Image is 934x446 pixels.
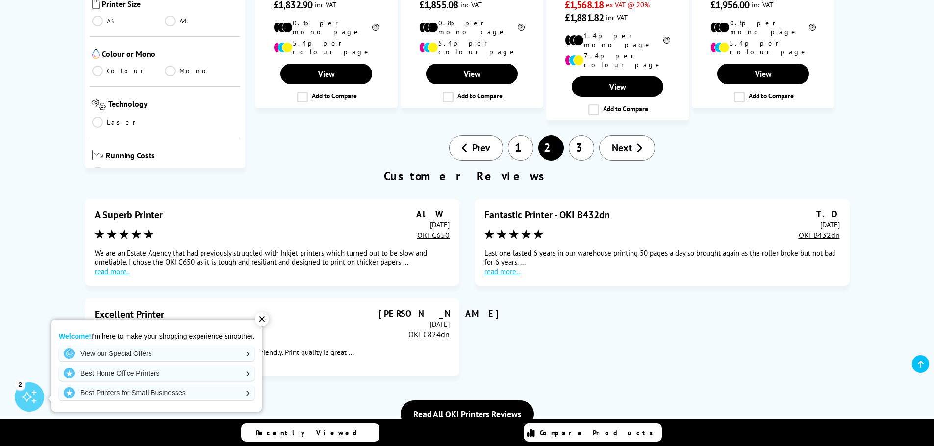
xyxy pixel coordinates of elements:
a: Colour [92,66,165,76]
label: Add to Compare [297,92,357,102]
a: 1 [508,135,533,161]
a: Low Running Cost [92,167,238,178]
li: 0.8p per mono page [419,19,525,36]
span: £1,881.82 [565,11,604,24]
span: Colour or Mono [102,49,238,61]
li: 0.8p per mono page [710,19,816,36]
a: OKI C824dn [408,329,450,339]
a: Best Home Office Printers [59,365,254,381]
a: Recently Viewed [241,423,379,442]
img: Technology [92,99,106,110]
a: Next [599,135,655,161]
time: [DATE] [430,220,450,229]
a: Best Printers for Small Businesses [59,385,254,400]
div: Fantastic Printer - OKI B432dn [484,209,610,221]
time: [DATE] [820,220,840,229]
label: Add to Compare [734,92,794,102]
div: ✕ [255,312,269,326]
div: This is a compact space-saving printer and very user-friendly. Print quality is great ... [95,348,450,366]
a: OKI C650 [417,230,450,240]
div: T.D [769,209,840,220]
div: Last one lasted 6 years in our warehouse printing 50 pages a day so brought again as the roller b... [484,248,839,276]
a: Compare Products [524,423,662,442]
a: View our Special Offers [59,346,254,361]
a: View [717,64,808,84]
time: [DATE] [430,319,450,329]
a: Mono [165,66,238,76]
p: I'm here to make your shopping experience smoother. [59,332,254,341]
strong: Welcome! [59,332,91,340]
h2: Customer Reviews [80,168,855,184]
span: Prev [472,141,490,154]
a: read more.. [95,267,450,276]
div: [PERSON_NAME] [379,308,450,319]
span: Running Costs [106,150,238,163]
a: Laser [92,117,165,128]
label: Add to Compare [443,92,503,102]
label: Add to Compare [588,104,648,115]
a: View [426,64,517,84]
a: A3 [92,16,165,26]
span: Technology [108,99,238,112]
a: Prev [449,135,503,161]
img: Colour or Mono [92,49,100,59]
a: A4 [165,16,238,26]
a: read more.. [484,267,839,276]
span: Compare Products [540,428,658,437]
a: Read All OKI Printers Reviews [401,400,534,427]
a: View [280,64,372,84]
li: 7.4p per colour page [565,51,670,69]
li: 5.4p per colour page [274,39,379,56]
a: read more.. [95,357,450,366]
span: inc VAT [606,13,628,22]
div: Excellent Printer [95,308,164,321]
img: Running Costs [92,150,104,161]
span: Recently Viewed [256,428,367,437]
div: A Superb Printer [95,209,163,221]
div: Al W [379,209,450,220]
div: 2 [15,379,25,390]
div: We are an Estate Agency that had previously struggled with Inkjet printers which turned out to be... [95,248,450,276]
span: Next [612,141,632,154]
li: 0.8p per mono page [274,19,379,36]
a: 3 [569,135,594,161]
li: 1.4p per mono page [565,31,670,49]
a: View [572,76,663,97]
li: 5.4p per colour page [710,39,816,56]
li: 5.4p per colour page [419,39,525,56]
a: OKI B432dn [799,230,840,240]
